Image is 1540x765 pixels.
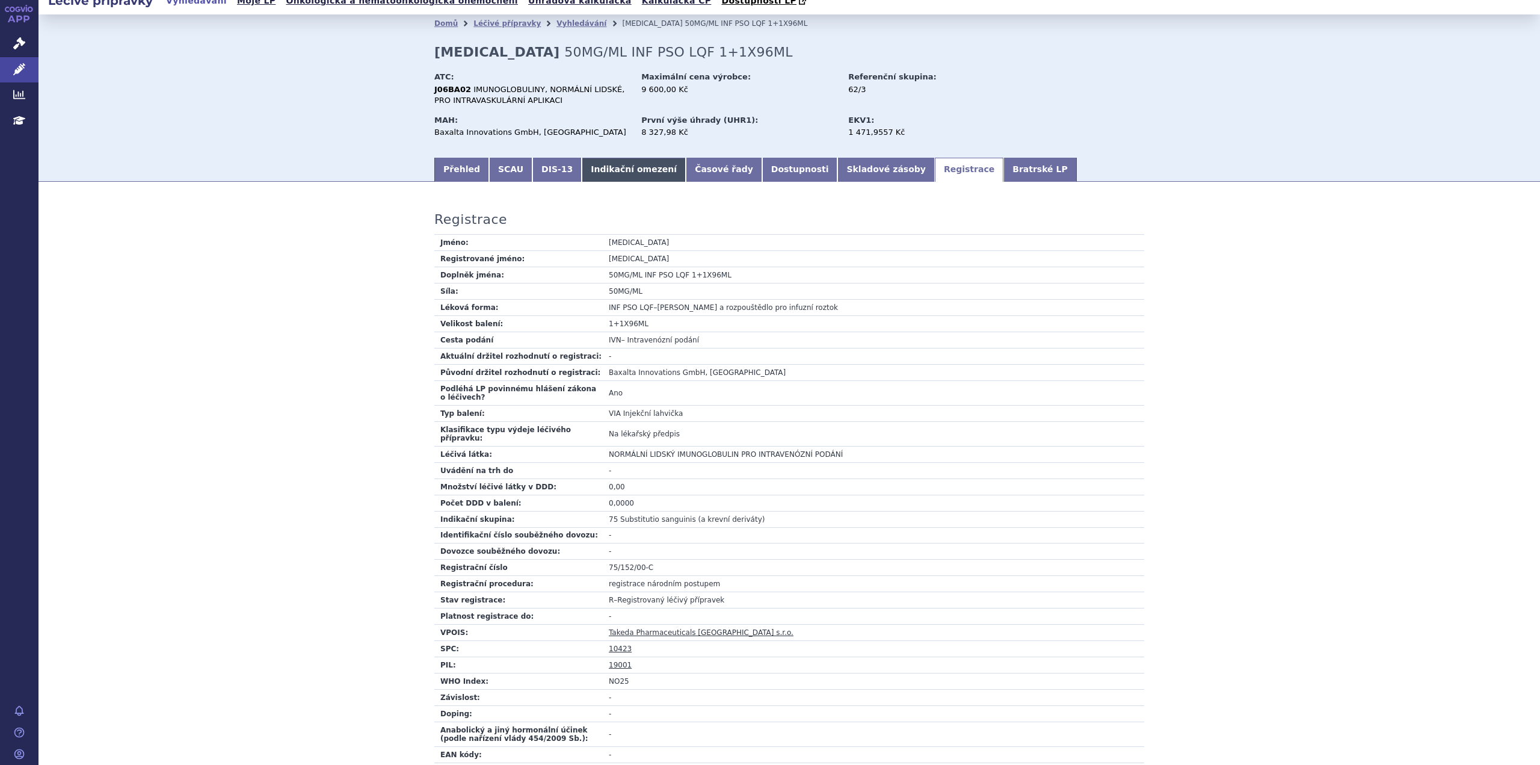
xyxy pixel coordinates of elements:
[609,661,632,669] a: 19001
[617,596,724,604] span: Registrovaný léčivý přípravek
[434,674,603,690] td: WHO Index:
[434,421,603,446] td: Klasifikace typu výdeje léčivého přípravku:
[434,609,603,625] td: Platnost registrace do:
[609,303,653,312] span: INF PSO LQF
[603,267,1144,283] td: 50MG/ML INF PSO LQF 1+1X96ML
[434,706,603,722] td: Doping:
[603,674,1144,690] td: NO25
[473,19,541,28] a: Léčivé přípravky
[434,527,603,544] td: Identifikační číslo souběžného dovozu:
[762,158,838,182] a: Dostupnosti
[603,332,1144,348] td: – Intravenózní podání
[434,299,603,315] td: Léková forma:
[564,45,792,60] span: 50MG/ML INF PSO LQF 1+1X96ML
[434,722,603,747] td: Anabolický a jiný hormonální účinek (podle nařízení vlády 454/2009 Sb.):
[532,158,582,182] a: DIS-13
[434,641,603,657] td: SPC:
[434,116,458,125] strong: MAH:
[603,560,1144,576] td: 75/152/00-C
[434,544,603,560] td: Dovozce souběžného dovozu:
[434,158,489,182] a: Přehled
[935,158,1003,182] a: Registrace
[603,421,1144,446] td: Na lékařský předpis
[434,405,603,421] td: Typ balení:
[641,84,837,95] div: 9 600,00 Kč
[609,645,632,653] a: 10423
[641,116,758,125] strong: První výše úhrady (UHR1):
[603,348,1144,364] td: -
[603,544,1144,560] td: -
[434,479,603,495] td: Množství léčivé látky v DDD:
[603,747,1144,763] td: -
[848,72,936,81] strong: Referenční skupina:
[434,348,603,364] td: Aktuální držitel rozhodnutí o registraci:
[609,483,625,491] span: 0,00
[434,85,624,105] span: IMUNOGLOBULINY, NORMÁLNÍ LIDSKÉ, PRO INTRAVASKULÁRNÍ APLIKACI
[489,158,532,182] a: SCAU
[603,592,1144,609] td: –
[848,84,984,95] div: 62/3
[434,380,603,405] td: Podléhá LP povinnému hlášení zákona o léčivech?
[603,380,1144,405] td: Ano
[609,515,618,524] span: 75
[685,19,808,28] span: 50MG/ML INF PSO LQF 1+1X96ML
[603,283,1144,299] td: 50MG/ML
[434,332,603,348] td: Cesta podání
[434,576,603,592] td: Registrační procedura:
[603,527,1144,544] td: -
[686,158,762,182] a: Časové řady
[434,267,603,283] td: Doplněk jména:
[603,495,1144,511] td: 0,0000
[622,19,682,28] span: [MEDICAL_DATA]
[434,85,471,94] strong: J06BA02
[603,299,1144,315] td: –
[609,409,621,418] span: VIA
[623,409,683,418] span: Injekční lahvička
[434,690,603,706] td: Závislost:
[434,495,603,511] td: Počet DDD v balení:
[641,127,837,138] div: 8 327,98 Kč
[848,127,984,138] div: 1 471,9557 Kč
[434,625,603,641] td: VPOIS:
[556,19,606,28] a: Vyhledávání
[603,250,1144,267] td: [MEDICAL_DATA]
[848,116,874,125] strong: EKV1:
[603,462,1144,479] td: -
[582,158,686,182] a: Indikační omezení
[1003,158,1076,182] a: Bratrské LP
[434,19,458,28] a: Domů
[603,706,1144,722] td: -
[434,212,507,228] h3: Registrace
[603,609,1144,625] td: -
[434,446,603,462] td: Léčivá látka:
[603,315,1144,332] td: 1+1X96ML
[603,446,1144,462] td: NORMÁLNÍ LIDSKÝ IMUNOGLOBULIN PRO INTRAVENÓZNÍ PODÁNÍ
[603,364,1144,380] td: Baxalta Innovations GmbH, [GEOGRAPHIC_DATA]
[434,462,603,479] td: Uvádění na trh do
[837,158,934,182] a: Skladové zásoby
[609,336,621,344] span: IVN
[434,72,454,81] strong: ATC:
[434,364,603,380] td: Původní držitel rozhodnutí o registraci:
[609,596,614,604] span: R
[620,515,765,524] span: Substitutio sanguinis (a krevní deriváty)
[434,235,603,251] td: Jméno:
[609,628,793,637] a: Takeda Pharmaceuticals [GEOGRAPHIC_DATA] s.r.o.
[434,283,603,299] td: Síla:
[434,560,603,576] td: Registrační číslo
[603,235,1144,251] td: [MEDICAL_DATA]
[603,722,1144,747] td: -
[603,690,1144,706] td: -
[434,45,559,60] strong: [MEDICAL_DATA]
[641,72,751,81] strong: Maximální cena výrobce:
[434,127,630,138] div: Baxalta Innovations GmbH, [GEOGRAPHIC_DATA]
[657,303,838,312] span: [PERSON_NAME] a rozpouštědlo pro infuzní roztok
[434,747,603,763] td: EAN kódy:
[434,657,603,674] td: PIL:
[434,511,603,527] td: Indikační skupina:
[434,250,603,267] td: Registrované jméno:
[603,576,1144,592] td: registrace národním postupem
[434,592,603,609] td: Stav registrace:
[434,315,603,332] td: Velikost balení:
